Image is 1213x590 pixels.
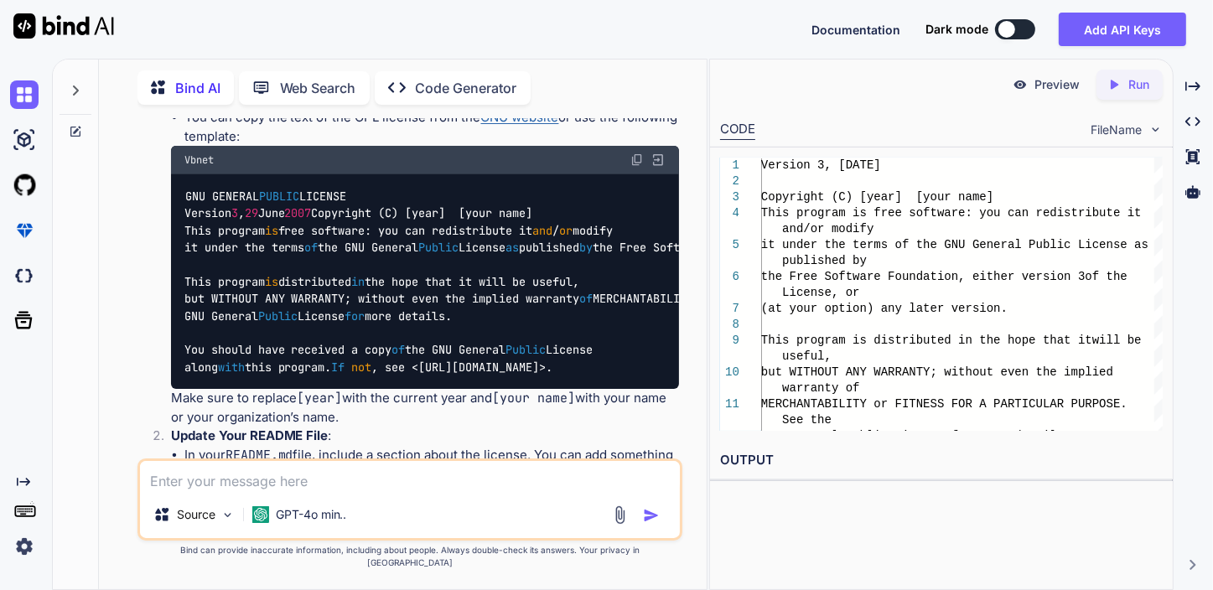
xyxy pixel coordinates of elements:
div: 6 [720,269,739,285]
span: Public [419,240,459,255]
p: : [171,427,679,446]
span: POSE. [1092,397,1127,411]
img: chat [10,80,39,109]
img: Pick Models [220,508,235,522]
code: README.md [225,447,293,463]
p: Run [1128,76,1149,93]
span: and/or modify [782,222,873,235]
div: 11 [720,396,739,412]
span: will be [1092,334,1142,347]
p: Code Generator [416,78,517,98]
span: PUBLIC [259,189,299,204]
span: Vbnet [184,153,214,167]
span: of the [1085,270,1127,283]
div: 2 [720,173,739,189]
div: 10 [720,365,739,380]
p: Preview [1034,76,1080,93]
img: preview [1013,77,1028,92]
div: 12 [720,428,739,444]
span: Public [506,343,547,358]
p: Bind AI [175,78,220,98]
span: as [506,240,520,255]
span: License, or [782,286,859,299]
span: useful, [782,349,832,363]
strong: Update Your README File [171,427,329,443]
div: 9 [720,333,739,349]
span: the Free Software Foundation, either version 3 [761,270,1085,283]
span: in [352,274,365,289]
div: CODE [720,120,755,140]
button: Add API Keys [1059,13,1186,46]
code: [your name] [493,390,576,406]
span: Version 3, [DATE] [761,158,881,172]
img: GPT-4o mini [252,506,269,523]
img: icon [643,507,660,524]
span: is [265,223,278,238]
img: attachment [610,505,630,525]
span: MERCHANTABILITY or FITNESS FOR A PARTICULAR PUR [761,397,1092,411]
code: [year] [298,390,343,406]
img: premium [10,216,39,245]
span: cense as [1092,238,1148,251]
span: warranty of [782,381,859,395]
img: chevron down [1148,122,1163,137]
p: Source [177,506,215,523]
div: 1 [720,158,739,173]
p: Bind can provide inaccurate information, including about people. Always double-check its answers.... [137,544,682,569]
span: Dark mode [925,21,988,38]
img: copy [630,153,644,167]
span: (at your option) any later version. [761,302,1008,315]
span: by [580,240,594,255]
span: of [305,240,319,255]
span: and [533,223,553,238]
li: You can copy the text of the GPL license from the or use the following template: [184,108,679,146]
span: If [332,360,345,375]
p: Web Search [280,78,356,98]
li: In your file, include a section about the license. You can add something like this: [184,446,679,484]
div: 8 [720,317,739,333]
img: Open in Browser [651,153,666,168]
span: FileName [1091,122,1142,138]
span: not [352,360,372,375]
span: for [345,308,365,323]
img: githubLight [10,171,39,199]
span: or [560,223,573,238]
p: Make sure to replace with the current year and with your name or your organization’s name. [171,389,679,427]
div: 5 [720,237,739,253]
span: of [580,292,594,307]
h2: OUTPUT [710,441,1173,480]
p: GPT-4o min.. [276,506,347,523]
span: is [265,274,278,289]
span: Copyright (C) [year] [your name] [761,190,993,204]
span: Documentation [811,23,900,37]
span: 2007 [285,206,312,221]
img: ai-studio [10,126,39,154]
span: but WITHOUT ANY WARRANTY; without even the impl [761,365,1092,379]
div: 4 [720,205,739,221]
button: Documentation [811,21,900,39]
span: bute it [1092,206,1142,220]
span: Public [258,308,298,323]
span: This program is distributed in the hope that it [761,334,1092,347]
div: 7 [720,301,739,317]
span: 29 [245,206,258,221]
span: 3 [231,206,238,221]
span: published by [782,254,867,267]
span: ied [1092,365,1113,379]
span: GNU General Public License for more details. [761,429,1071,442]
div: 3 [720,189,739,205]
img: settings [10,532,39,561]
span: it under the terms of the GNU General Public Li [761,238,1092,251]
span: with [218,360,245,375]
span: This program is free software: you can redistri [761,206,1092,220]
span: See the [782,413,832,427]
img: darkCloudIdeIcon [10,261,39,290]
img: Bind AI [13,13,114,39]
span: of [392,343,406,358]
